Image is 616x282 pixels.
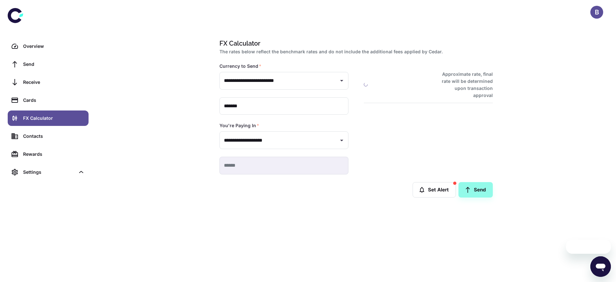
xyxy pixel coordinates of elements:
label: You're Paying In [219,122,259,129]
button: Open [337,136,346,145]
div: Overview [23,43,85,50]
a: Overview [8,39,89,54]
label: Currency to Send [219,63,261,69]
div: Contacts [23,133,85,140]
a: Send [458,182,493,198]
div: Cards [23,97,85,104]
a: Contacts [8,128,89,144]
h1: FX Calculator [219,39,490,48]
button: Set Alert [413,182,456,198]
a: Rewards [8,146,89,162]
div: Rewards [23,151,85,158]
button: B [590,6,603,19]
a: FX Calculator [8,110,89,126]
a: Send [8,57,89,72]
a: Receive [8,75,89,90]
h6: Approximate rate, final rate will be determined upon transaction approval [435,71,493,99]
div: Receive [23,79,85,86]
iframe: Button to launch messaging window [590,256,611,277]
a: Cards [8,93,89,108]
div: Settings [8,164,89,180]
div: FX Calculator [23,115,85,122]
div: Send [23,61,85,68]
div: Settings [23,169,75,176]
iframe: Message from company [566,240,611,254]
button: Open [337,76,346,85]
